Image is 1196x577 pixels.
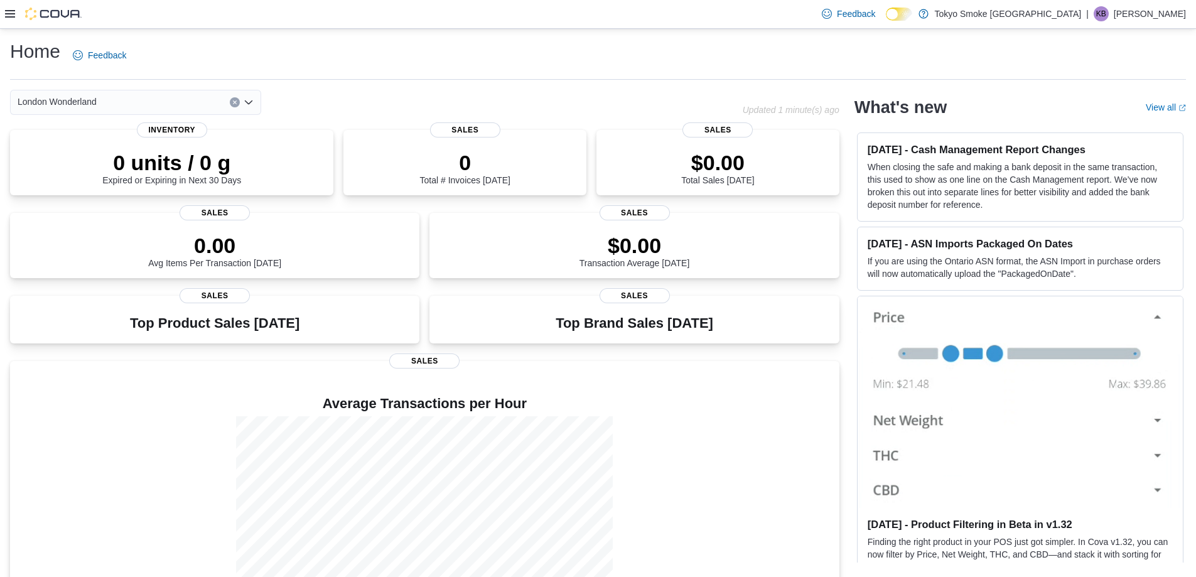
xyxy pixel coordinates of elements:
[68,43,131,68] a: Feedback
[18,94,97,109] span: London Wonderland
[868,255,1173,280] p: If you are using the Ontario ASN format, the ASN Import in purchase orders will now automatically...
[854,97,947,117] h2: What's new
[137,122,207,138] span: Inventory
[868,518,1173,531] h3: [DATE] - Product Filtering in Beta in v1.32
[743,105,839,115] p: Updated 1 minute(s) ago
[1114,6,1186,21] p: [PERSON_NAME]
[681,150,754,175] p: $0.00
[130,316,299,331] h3: Top Product Sales [DATE]
[579,233,690,258] p: $0.00
[682,122,753,138] span: Sales
[579,233,690,268] div: Transaction Average [DATE]
[180,288,250,303] span: Sales
[389,353,460,369] span: Sales
[180,205,250,220] span: Sales
[20,396,829,411] h4: Average Transactions per Hour
[1086,6,1089,21] p: |
[681,150,754,185] div: Total Sales [DATE]
[868,161,1173,211] p: When closing the safe and making a bank deposit in the same transaction, this used to show as one...
[244,97,254,107] button: Open list of options
[102,150,241,175] p: 0 units / 0 g
[837,8,875,20] span: Feedback
[430,122,500,138] span: Sales
[102,150,241,185] div: Expired or Expiring in Next 30 Days
[868,237,1173,250] h3: [DATE] - ASN Imports Packaged On Dates
[148,233,281,268] div: Avg Items Per Transaction [DATE]
[600,205,670,220] span: Sales
[420,150,510,185] div: Total # Invoices [DATE]
[230,97,240,107] button: Clear input
[1146,102,1186,112] a: View allExternal link
[25,8,82,20] img: Cova
[1096,6,1106,21] span: KB
[1094,6,1109,21] div: Kathleen Bunt
[1097,562,1153,572] em: Beta Features
[1178,104,1186,112] svg: External link
[88,49,126,62] span: Feedback
[868,143,1173,156] h3: [DATE] - Cash Management Report Changes
[935,6,1082,21] p: Tokyo Smoke [GEOGRAPHIC_DATA]
[886,8,912,21] input: Dark Mode
[600,288,670,303] span: Sales
[148,233,281,258] p: 0.00
[420,150,510,175] p: 0
[817,1,880,26] a: Feedback
[10,39,60,64] h1: Home
[556,316,713,331] h3: Top Brand Sales [DATE]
